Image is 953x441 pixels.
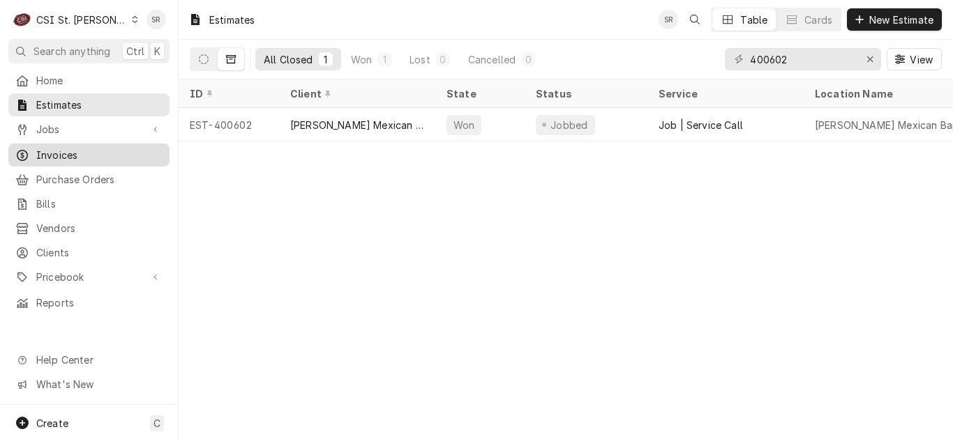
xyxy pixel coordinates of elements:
[147,10,166,29] div: Stephani Roth's Avatar
[847,8,942,31] button: New Estimate
[264,52,313,67] div: All Closed
[36,295,163,310] span: Reports
[36,73,163,88] span: Home
[36,172,163,187] span: Purchase Orders
[290,86,421,101] div: Client
[8,291,170,314] a: Reports
[36,245,163,260] span: Clients
[36,196,163,211] span: Bills
[33,44,110,59] span: Search anything
[8,217,170,240] a: Vendors
[452,118,476,132] div: Won
[8,265,170,288] a: Go to Pricebook
[468,52,516,67] div: Cancelled
[190,86,265,101] div: ID
[804,13,832,27] div: Cards
[8,69,170,92] a: Home
[659,118,743,132] div: Job | Service Call
[290,118,424,132] div: [PERSON_NAME] Mexican Bar & Grill
[147,10,166,29] div: SR
[36,221,163,235] span: Vendors
[866,13,936,27] span: New Estimate
[154,44,160,59] span: K
[36,13,127,27] div: CSI St. [PERSON_NAME]
[36,417,68,429] span: Create
[8,144,170,167] a: Invoices
[13,10,32,29] div: C
[907,52,936,67] span: View
[36,98,163,112] span: Estimates
[36,148,163,162] span: Invoices
[750,48,855,70] input: Keyword search
[410,52,430,67] div: Lost
[740,13,767,27] div: Table
[859,48,881,70] button: Erase input
[8,373,170,396] a: Go to What's New
[36,353,161,367] span: Help Center
[439,52,447,67] div: 0
[887,48,942,70] button: View
[153,416,160,431] span: C
[8,348,170,371] a: Go to Help Center
[8,93,170,116] a: Estimates
[179,108,279,141] div: EST-400602
[36,270,142,284] span: Pricebook
[684,8,706,31] button: Open search
[8,118,170,141] a: Go to Jobs
[659,10,678,29] div: Stephani Roth's Avatar
[8,168,170,191] a: Purchase Orders
[659,86,790,101] div: Service
[13,10,32,29] div: CSI St. Louis's Avatar
[548,118,590,132] div: Jobbed
[8,241,170,264] a: Clients
[536,86,633,101] div: Status
[36,122,142,137] span: Jobs
[8,192,170,215] a: Bills
[36,377,161,392] span: What's New
[322,52,330,67] div: 1
[126,44,144,59] span: Ctrl
[447,86,513,101] div: State
[351,52,372,67] div: Won
[380,52,389,67] div: 1
[524,52,532,67] div: 0
[659,10,678,29] div: SR
[8,39,170,63] button: Search anythingCtrlK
